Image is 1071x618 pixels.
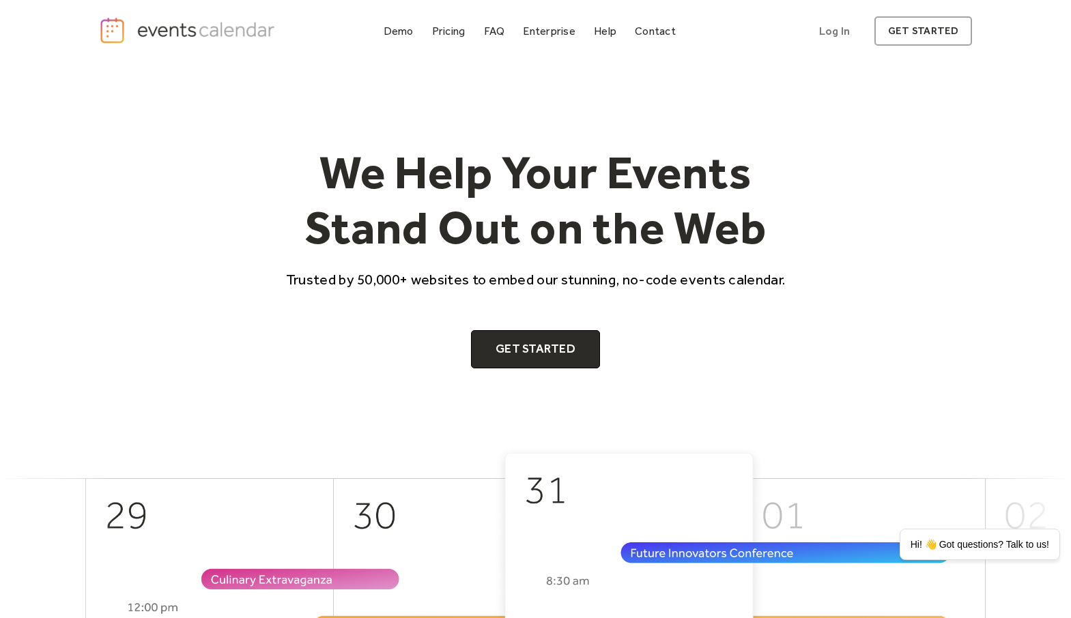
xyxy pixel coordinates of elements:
[484,27,505,35] div: FAQ
[874,16,972,46] a: get started
[635,27,676,35] div: Contact
[594,27,616,35] div: Help
[805,16,863,46] a: Log In
[588,22,622,40] a: Help
[479,22,511,40] a: FAQ
[629,22,681,40] a: Contact
[274,269,798,289] p: Trusted by 50,000+ websites to embed our stunning, no-code events calendar.
[517,22,580,40] a: Enterprise
[471,330,600,368] a: Get Started
[384,27,414,35] div: Demo
[523,27,575,35] div: Enterprise
[432,27,466,35] div: Pricing
[378,22,419,40] a: Demo
[274,145,798,256] h1: We Help Your Events Stand Out on the Web
[427,22,471,40] a: Pricing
